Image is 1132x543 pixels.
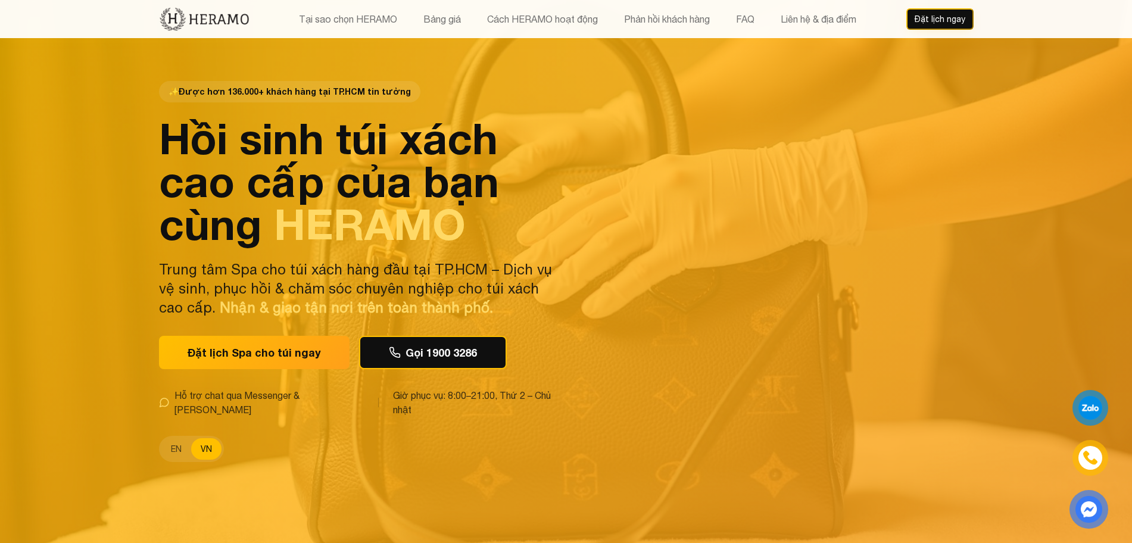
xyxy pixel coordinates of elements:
[906,8,974,30] button: Đặt lịch ngay
[1081,450,1099,467] img: phone-icon
[220,299,493,316] span: Nhận & giao tận nơi trên toàn thành phố.
[620,11,713,27] button: Phản hồi khách hàng
[159,336,350,369] button: Đặt lịch Spa cho túi ngay
[159,260,559,317] p: Trung tâm Spa cho túi xách hàng đầu tại TP.HCM – Dịch vụ vệ sinh, phục hồi & chăm sóc chuyên nghi...
[777,11,860,27] button: Liên hệ & địa điểm
[159,117,559,245] h1: Hồi sinh túi xách cao cấp của bạn cùng
[169,86,179,98] span: star
[420,11,464,27] button: Bảng giá
[295,11,401,27] button: Tại sao chọn HERAMO
[159,7,250,32] img: new-logo.3f60348b.png
[191,438,222,460] button: VN
[159,81,420,102] span: Được hơn 136.000+ khách hàng tại TP.HCM tin tưởng
[359,336,507,369] button: Gọi 1900 3286
[174,388,364,417] span: Hỗ trợ chat qua Messenger & [PERSON_NAME]
[1074,442,1106,474] a: phone-icon
[393,388,559,417] span: Giờ phục vụ: 8:00–21:00, Thứ 2 – Chủ nhật
[732,11,758,27] button: FAQ
[484,11,601,27] button: Cách HERAMO hoạt động
[161,438,191,460] button: EN
[274,198,466,249] span: HERAMO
